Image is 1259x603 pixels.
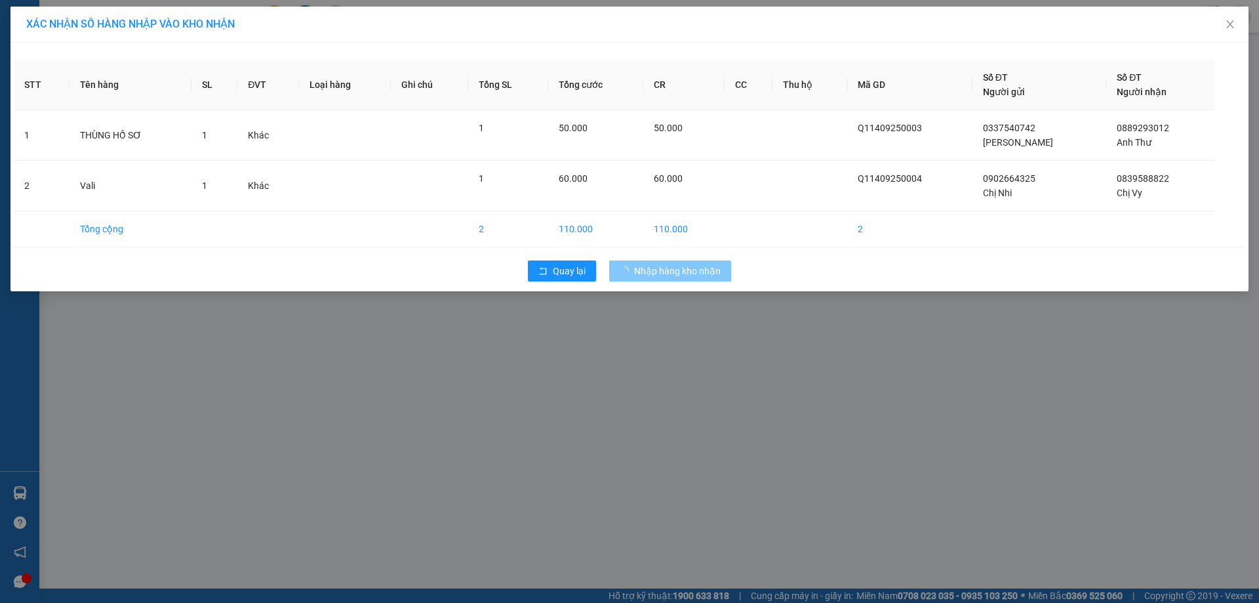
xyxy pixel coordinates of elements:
[983,72,1008,83] span: Số ĐT
[528,260,596,281] button: rollbackQuay lại
[468,211,548,247] td: 2
[620,266,634,276] span: loading
[847,211,972,247] td: 2
[237,161,299,211] td: Khác
[1117,137,1151,148] span: Anh Thư
[202,130,207,140] span: 1
[654,123,683,133] span: 50.000
[983,173,1035,184] span: 0902664325
[983,137,1053,148] span: [PERSON_NAME]
[479,173,484,184] span: 1
[237,60,299,110] th: ĐVT
[1117,123,1169,133] span: 0889293012
[983,188,1012,198] span: Chị Nhi
[26,18,235,30] span: XÁC NHẬN SỐ HÀNG NHẬP VÀO KHO NHẬN
[1117,173,1169,184] span: 0839588822
[559,173,588,184] span: 60.000
[1117,87,1167,97] span: Người nhận
[191,60,238,110] th: SL
[858,173,922,184] span: Q11409250004
[1117,72,1142,83] span: Số ĐT
[14,110,70,161] td: 1
[772,60,847,110] th: Thu hộ
[548,211,644,247] td: 110.000
[983,123,1035,133] span: 0337540742
[299,60,391,110] th: Loại hàng
[1117,188,1142,198] span: Chị Vy
[1225,19,1235,30] span: close
[847,60,972,110] th: Mã GD
[643,60,725,110] th: CR
[548,60,644,110] th: Tổng cước
[70,60,191,110] th: Tên hàng
[468,60,548,110] th: Tổng SL
[202,180,207,191] span: 1
[538,266,548,277] span: rollback
[609,260,731,281] button: Nhập hàng kho nhận
[14,161,70,211] td: 2
[553,264,586,278] span: Quay lại
[391,60,468,110] th: Ghi chú
[237,110,299,161] td: Khác
[983,87,1025,97] span: Người gửi
[634,264,721,278] span: Nhập hàng kho nhận
[1212,7,1249,43] button: Close
[559,123,588,133] span: 50.000
[479,123,484,133] span: 1
[70,161,191,211] td: Vali
[725,60,773,110] th: CC
[858,123,922,133] span: Q11409250003
[14,60,70,110] th: STT
[70,110,191,161] td: THÙNG HỒ SƠ
[654,173,683,184] span: 60.000
[70,211,191,247] td: Tổng cộng
[643,211,725,247] td: 110.000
